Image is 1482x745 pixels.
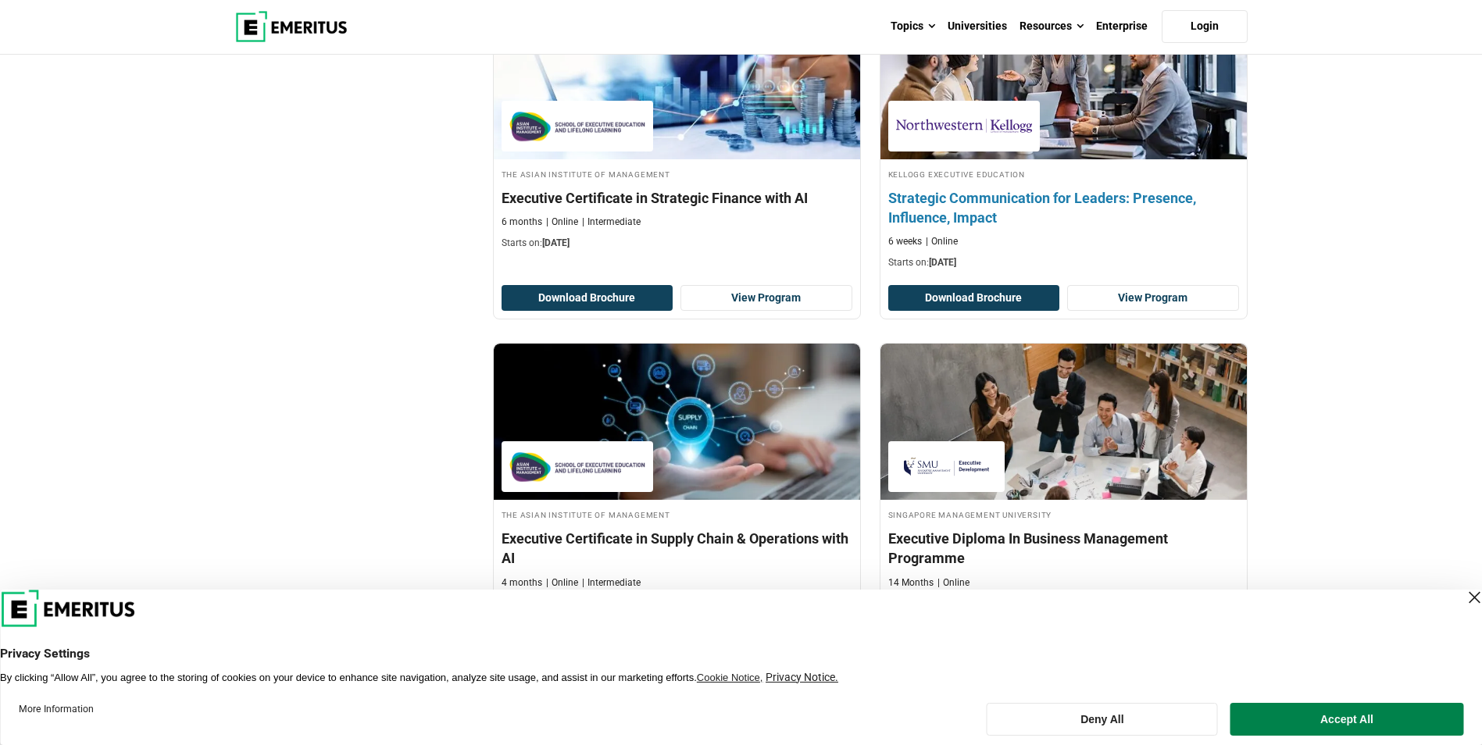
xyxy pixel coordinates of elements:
h4: Executive Certificate in Strategic Finance with AI [502,188,852,208]
h4: Executive Diploma In Business Management Programme [888,529,1239,568]
button: Download Brochure [888,285,1060,312]
img: Singapore Management University [896,449,998,484]
h4: The Asian Institute of Management [502,508,852,521]
img: Executive Certificate in Supply Chain & Operations with AI | Online Supply Chain and Operations C... [494,344,860,500]
img: Executive Diploma In Business Management Programme | Online Business Management Course [880,344,1247,500]
h4: Kellogg Executive Education [888,167,1239,180]
h4: The Asian Institute of Management [502,167,852,180]
img: Kellogg Executive Education [896,109,1032,144]
h4: Singapore Management University [888,508,1239,521]
p: Intermediate [582,216,641,229]
a: Login [1162,10,1248,43]
a: View Program [680,285,852,312]
p: Intermediate [582,576,641,590]
p: Online [546,576,578,590]
p: 6 weeks [888,235,922,248]
p: Online [546,216,578,229]
a: Supply Chain and Operations Course by The Asian Institute of Management - November 28, 2025 The A... [494,344,860,618]
a: Finance Course by The Asian Institute of Management - December 24, 2025 The Asian Institute of Ma... [494,3,860,258]
h4: Strategic Communication for Leaders: Presence, Influence, Impact [888,188,1239,227]
span: [DATE] [542,237,570,248]
button: Download Brochure [502,285,673,312]
span: [DATE] [929,257,956,268]
p: Starts on: [888,256,1239,269]
img: Executive Certificate in Strategic Finance with AI | Online Finance Course [494,3,860,159]
img: The Asian Institute of Management [509,109,645,144]
p: 14 Months [888,576,934,590]
img: The Asian Institute of Management [509,449,645,484]
p: 6 months [502,216,542,229]
h4: Executive Certificate in Supply Chain & Operations with AI [502,529,852,568]
p: Online [937,576,970,590]
p: Starts on: [502,237,852,250]
a: Leadership Course by Kellogg Executive Education - November 13, 2025 Kellogg Executive Education ... [880,3,1247,277]
a: Business Management Course by Singapore Management University - November 28, 2025 Singapore Manag... [880,344,1247,618]
a: View Program [1067,285,1239,312]
p: Online [926,235,958,248]
p: 4 months [502,576,542,590]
